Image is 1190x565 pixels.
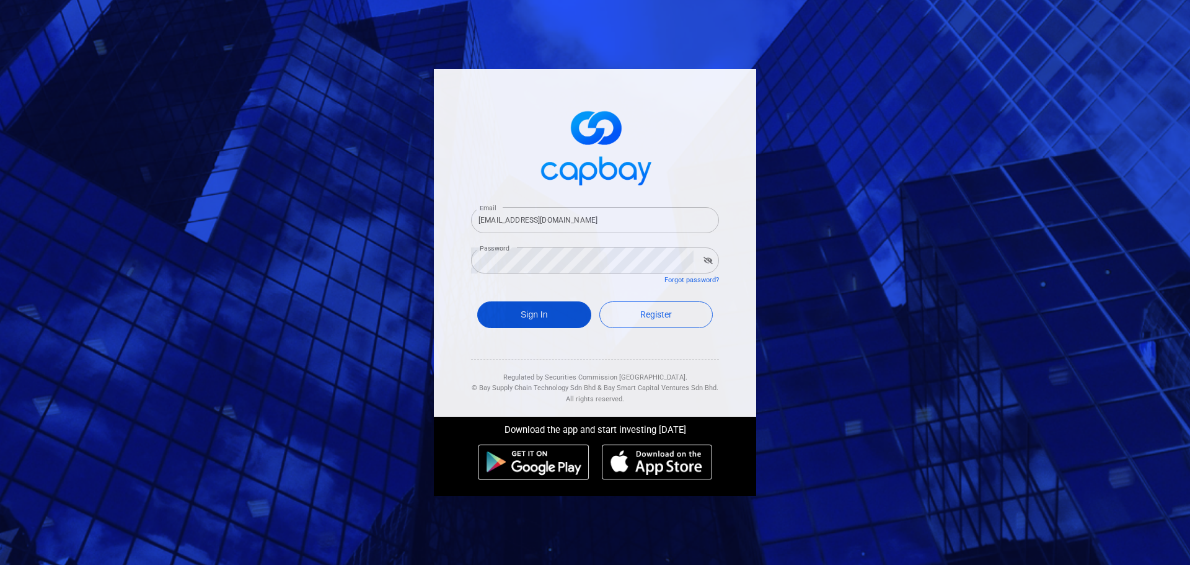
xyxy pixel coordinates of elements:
span: Register [640,309,672,319]
div: Regulated by Securities Commission [GEOGRAPHIC_DATA]. & All rights reserved. [471,360,719,405]
label: Email [480,203,496,213]
label: Password [480,244,509,253]
button: Sign In [477,301,591,328]
a: Forgot password? [664,276,719,284]
img: logo [533,100,657,192]
img: android [478,444,589,480]
div: Download the app and start investing [DATE] [425,417,765,438]
span: Bay Smart Capital Ventures Sdn Bhd. [604,384,718,392]
span: © Bay Supply Chain Technology Sdn Bhd [472,384,596,392]
img: ios [602,444,712,480]
a: Register [599,301,713,328]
